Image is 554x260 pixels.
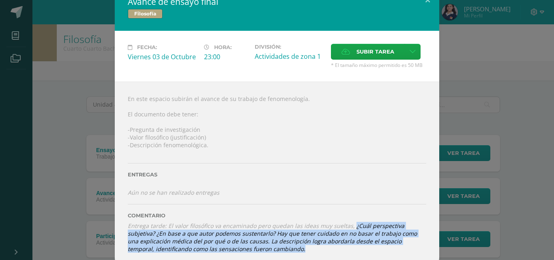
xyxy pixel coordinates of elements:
label: División: [255,44,324,50]
label: Entregas [128,172,426,178]
div: Actividades de zona 1 [255,52,324,61]
i: Entrega tarde: El valor filosófico va encaminado pero quedan las ideas muy sueltas, ¿Cuál perspec... [128,222,417,253]
span: Hora: [214,44,232,50]
div: Viernes 03 de Octubre [128,52,198,61]
span: Subir tarea [356,44,394,59]
label: Comentario [128,213,426,219]
span: Fecha: [137,44,157,50]
i: Aún no se han realizado entregas [128,189,219,196]
span: Filosofía [128,9,163,19]
span: * El tamaño máximo permitido es 50 MB [331,62,426,69]
div: 23:00 [204,52,248,61]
